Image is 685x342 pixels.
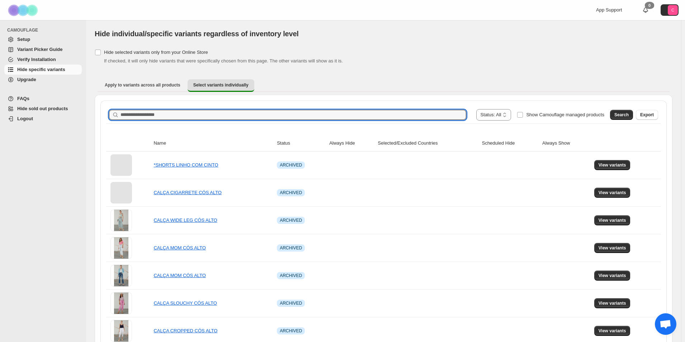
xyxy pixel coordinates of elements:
button: Avatar with initials C [661,4,679,16]
span: Avatar with initials C [668,5,678,15]
span: Hide sold out products [17,106,68,111]
button: Apply to variants across all products [99,79,186,91]
span: ARCHIVED [280,273,302,278]
a: Variant Picker Guide [4,44,82,55]
span: View variants [599,162,626,168]
a: CALÇA MOM CÓS ALTO [153,245,205,250]
a: Setup [4,34,82,44]
span: View variants [599,300,626,306]
span: Show Camouflage managed products [526,112,604,117]
a: CALÇA MOM CÓS ALTO [153,273,205,278]
span: View variants [599,217,626,223]
span: View variants [599,245,626,251]
div: 0 [645,2,654,9]
span: If checked, it will only hide variants that were specifically chosen from this page. The other va... [104,58,343,64]
th: Scheduled Hide [480,135,540,151]
span: ARCHIVED [280,328,302,334]
span: ARCHIVED [280,190,302,196]
a: Hide specific variants [4,65,82,75]
a: FAQs [4,94,82,104]
span: Variant Picker Guide [17,47,62,52]
span: Export [640,112,654,118]
span: ARCHIVED [280,162,302,168]
button: Search [610,110,633,120]
th: Name [151,135,275,151]
button: View variants [594,326,630,336]
span: View variants [599,273,626,278]
th: Status [275,135,327,151]
a: Upgrade [4,75,82,85]
span: View variants [599,190,626,196]
span: ARCHIVED [280,217,302,223]
button: View variants [594,298,630,308]
a: 0 [642,6,649,14]
button: View variants [594,160,630,170]
span: Hide specific variants [17,67,65,72]
span: View variants [599,328,626,334]
a: Hide sold out products [4,104,82,114]
a: Logout [4,114,82,124]
span: Logout [17,116,33,121]
span: Hide selected variants only from your Online Store [104,50,208,55]
a: Verify Installation [4,55,82,65]
th: Always Hide [327,135,375,151]
a: CALÇA CIGARRETE CÓS ALTO [153,190,222,195]
a: Bate-papo aberto [655,313,676,335]
span: Hide individual/specific variants regardless of inventory level [95,30,299,38]
span: Apply to variants across all products [105,82,180,88]
span: App Support [596,7,622,13]
button: Export [636,110,658,120]
text: C [671,8,674,12]
span: Verify Installation [17,57,56,62]
span: Search [614,112,629,118]
button: Select variants individually [188,79,254,92]
span: ARCHIVED [280,245,302,251]
span: ARCHIVED [280,300,302,306]
a: CALÇA SLOUCHY CÓS ALTO [153,300,217,306]
span: Upgrade [17,77,36,82]
button: View variants [594,271,630,281]
button: View variants [594,243,630,253]
button: View variants [594,215,630,225]
button: View variants [594,188,630,198]
span: FAQs [17,96,29,101]
th: Always Show [540,135,592,151]
span: Select variants individually [193,82,249,88]
a: *SHORTS LINHO COM CINTO [153,162,218,168]
th: Selected/Excluded Countries [376,135,480,151]
span: CAMOUFLAGE [7,27,82,33]
span: Setup [17,37,30,42]
a: CALÇA WIDE LEG CÓS ALTO [153,217,217,223]
img: Camouflage [6,0,42,20]
a: CALÇA CROPPED CÓS ALTO [153,328,217,333]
